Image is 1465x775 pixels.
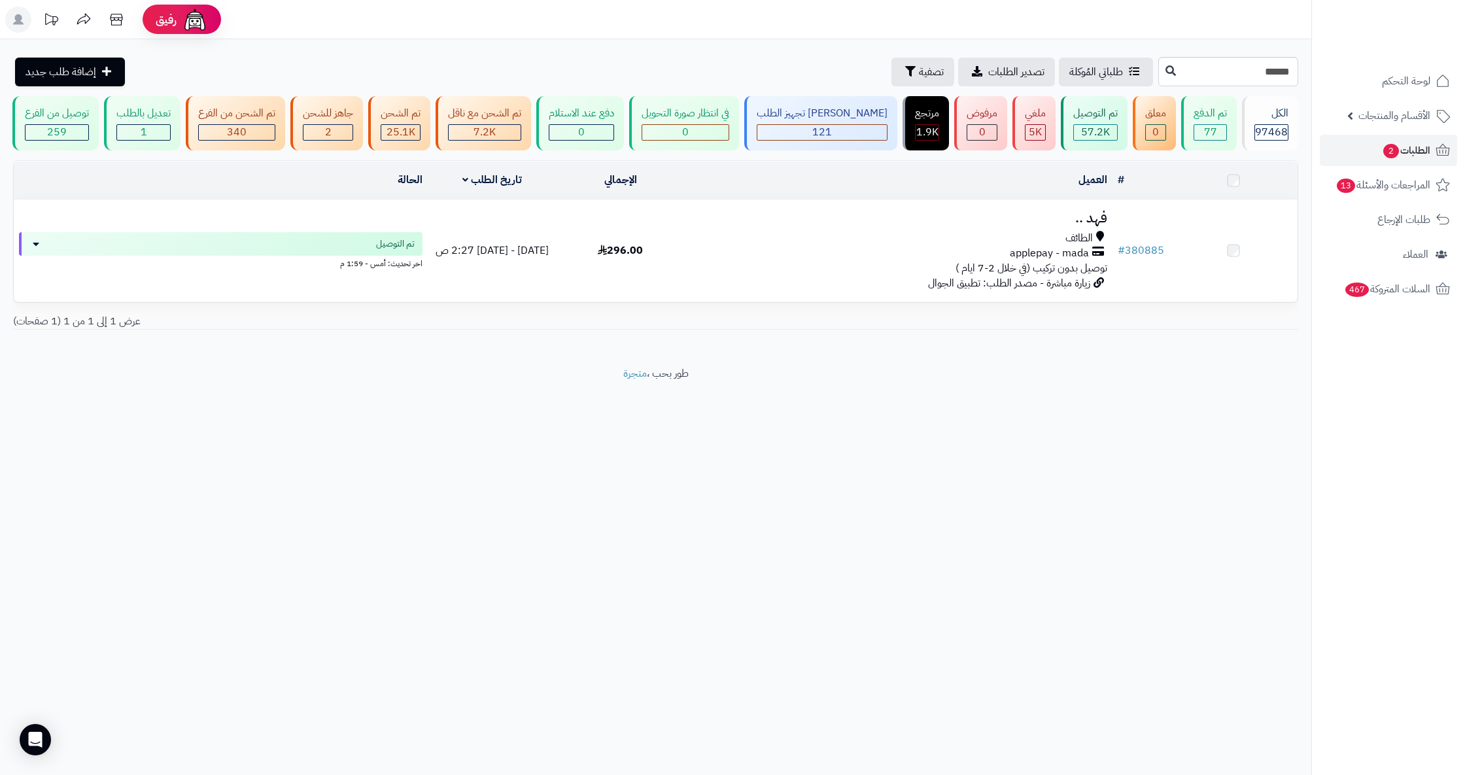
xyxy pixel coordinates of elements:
span: 0 [682,124,689,140]
span: 0 [979,124,986,140]
span: 467 [1345,283,1370,298]
div: 0 [642,125,729,140]
img: logo-2.png [1376,30,1453,58]
div: دفع عند الاستلام [549,106,614,121]
a: العميل [1078,172,1107,188]
div: تم التوصيل [1073,106,1118,121]
span: تصفية [919,64,944,80]
span: طلبات الإرجاع [1377,211,1430,229]
div: 0 [1146,125,1165,140]
span: 5K [1029,124,1042,140]
span: لوحة التحكم [1382,72,1430,90]
button: تصفية [891,58,954,86]
div: تم الشحن [381,106,421,121]
div: جاهز للشحن [303,106,353,121]
div: 2 [303,125,353,140]
a: تحديثات المنصة [35,7,67,36]
span: 259 [47,124,67,140]
a: #380885 [1118,243,1164,258]
span: الأقسام والمنتجات [1358,107,1430,125]
span: 97468 [1255,124,1288,140]
div: الكل [1254,106,1288,121]
div: [PERSON_NAME] تجهيز الطلب [757,106,888,121]
a: الطلبات2 [1320,135,1457,166]
div: ملغي [1025,106,1046,121]
a: متجرة [623,366,647,381]
span: إضافة طلب جديد [26,64,96,80]
a: تم الشحن 25.1K [366,96,433,150]
a: # [1118,172,1124,188]
span: تم التوصيل [376,237,415,250]
span: العملاء [1403,245,1428,264]
div: مرفوض [967,106,997,121]
div: 121 [757,125,887,140]
span: 0 [1152,124,1159,140]
span: 121 [812,124,832,140]
a: العملاء [1320,239,1457,270]
span: توصيل بدون تركيب (في خلال 2-7 ايام ) [956,260,1107,276]
a: تم الشحن من الفرع 340 [183,96,288,150]
span: المراجعات والأسئلة [1336,176,1430,194]
div: تم الدفع [1194,106,1227,121]
a: الحالة [398,172,422,188]
a: مرفوض 0 [952,96,1010,150]
a: الكل97468 [1239,96,1301,150]
div: في انتظار صورة التحويل [642,106,729,121]
span: 2 [1383,144,1400,159]
div: 259 [26,125,88,140]
span: 296.00 [598,243,643,258]
div: توصيل من الفرع [25,106,89,121]
span: تصدير الطلبات [988,64,1044,80]
a: معلق 0 [1130,96,1179,150]
div: 0 [549,125,613,140]
span: 2 [325,124,332,140]
a: الإجمالي [604,172,637,188]
a: تاريخ الطلب [462,172,522,188]
span: 57.2K [1081,124,1110,140]
a: إضافة طلب جديد [15,58,125,86]
a: جاهز للشحن 2 [288,96,366,150]
a: [PERSON_NAME] تجهيز الطلب 121 [742,96,900,150]
div: Open Intercom Messenger [20,724,51,755]
a: دفع عند الاستلام 0 [534,96,627,150]
div: 5011 [1025,125,1045,140]
img: ai-face.png [182,7,208,33]
div: 1 [117,125,170,140]
span: 1.9K [916,124,939,140]
div: 340 [199,125,275,140]
div: 77 [1194,125,1226,140]
div: عرض 1 إلى 1 من 1 (1 صفحات) [3,314,656,329]
a: تم الشحن مع ناقل 7.2K [433,96,534,150]
a: تم الدفع 77 [1179,96,1239,150]
span: رفيق [156,12,177,27]
span: # [1118,243,1125,258]
div: 1856 [916,125,939,140]
span: 77 [1204,124,1217,140]
a: مرتجع 1.9K [900,96,952,150]
a: المراجعات والأسئلة13 [1320,169,1457,201]
a: ملغي 5K [1010,96,1058,150]
span: الطائف [1065,231,1093,246]
a: تم التوصيل 57.2K [1058,96,1130,150]
div: تعديل بالطلب [116,106,171,121]
div: مرتجع [915,106,939,121]
span: applepay - mada [1010,246,1089,261]
span: السلات المتروكة [1344,280,1430,298]
a: طلباتي المُوكلة [1059,58,1153,86]
div: 7222 [449,125,521,140]
div: 57211 [1074,125,1117,140]
span: 0 [578,124,585,140]
a: تصدير الطلبات [958,58,1055,86]
a: توصيل من الفرع 259 [10,96,101,150]
a: طلبات الإرجاع [1320,204,1457,235]
a: لوحة التحكم [1320,65,1457,97]
span: 340 [227,124,247,140]
div: معلق [1145,106,1166,121]
a: تعديل بالطلب 1 [101,96,183,150]
div: 25097 [381,125,420,140]
span: 1 [141,124,147,140]
span: 25.1K [387,124,415,140]
a: في انتظار صورة التحويل 0 [627,96,742,150]
span: الطلبات [1382,141,1430,160]
div: اخر تحديث: أمس - 1:59 م [19,256,422,269]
